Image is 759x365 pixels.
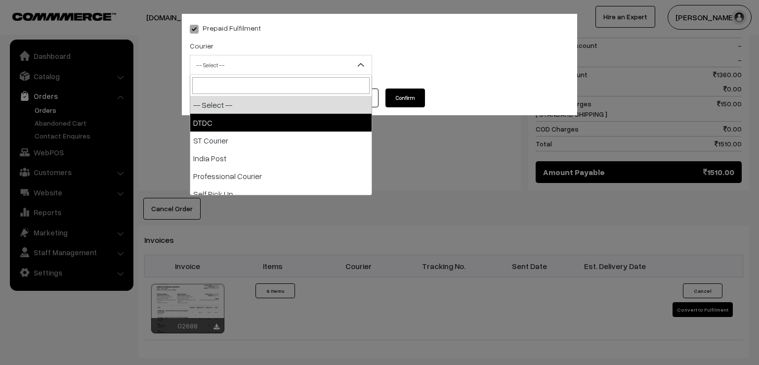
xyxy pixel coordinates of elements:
label: Courier [190,41,213,51]
li: Professional Courier [190,167,372,185]
li: India Post [190,149,372,167]
span: -- Select -- [190,56,372,74]
li: Self Pick Up [190,185,372,203]
li: -- Select -- [190,96,372,114]
li: ST Courier [190,132,372,149]
button: Confirm [385,89,425,107]
label: Prepaid Fulfilment [190,23,261,33]
li: DTDC [190,114,372,132]
span: -- Select -- [190,55,372,75]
